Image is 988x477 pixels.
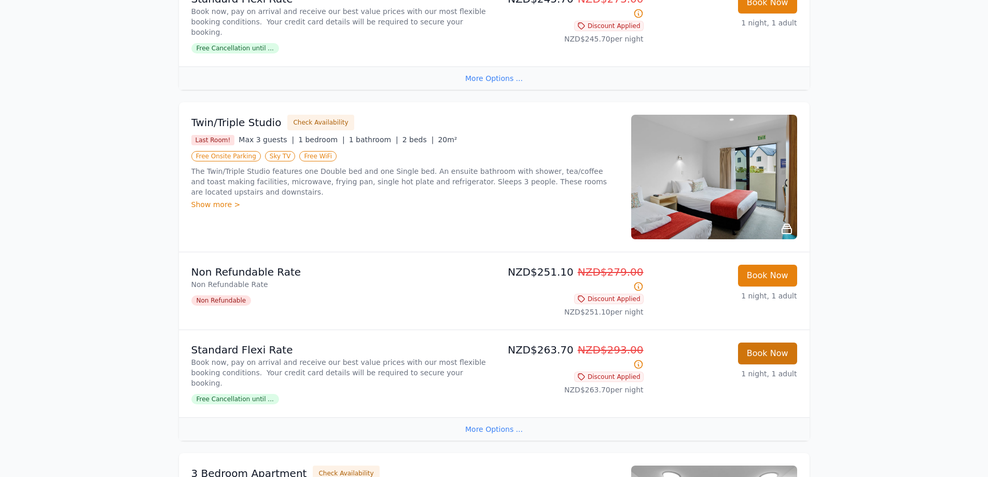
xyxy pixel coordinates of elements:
span: Max 3 guests | [239,135,294,144]
p: NZD$251.10 per night [498,307,644,317]
span: Free Cancellation until ... [191,43,279,53]
p: 1 night, 1 adult [652,18,797,28]
span: Last Room! [191,135,235,145]
span: NZD$293.00 [578,344,644,356]
span: Discount Applied [574,372,644,382]
span: Free Onsite Parking [191,151,261,161]
span: 1 bedroom | [298,135,345,144]
div: More Options ... [179,417,810,441]
span: Non Refundable [191,295,252,306]
p: NZD$251.10 [498,265,644,294]
div: More Options ... [179,66,810,90]
p: 1 night, 1 adult [652,291,797,301]
button: Check Availability [287,115,354,130]
p: NZD$245.70 per night [498,34,644,44]
p: Non Refundable Rate [191,265,490,279]
span: Sky TV [265,151,296,161]
h3: Twin/Triple Studio [191,115,282,130]
span: Discount Applied [574,21,644,31]
span: 1 bathroom | [349,135,398,144]
p: Book now, pay on arrival and receive our best value prices with our most flexible booking conditi... [191,6,490,37]
p: NZD$263.70 per night [498,385,644,395]
span: Discount Applied [574,294,644,304]
span: 2 beds | [402,135,434,144]
p: Book now, pay on arrival and receive our best value prices with our most flexible booking conditi... [191,357,490,388]
p: Standard Flexi Rate [191,343,490,357]
span: NZD$279.00 [578,266,644,278]
p: The Twin/Triple Studio features one Double bed and one Single bed. An ensuite bathroom with showe... [191,166,619,197]
div: Show more > [191,199,619,210]
span: Free WiFi [299,151,337,161]
button: Book Now [738,343,797,364]
button: Book Now [738,265,797,287]
span: Free Cancellation until ... [191,394,279,404]
p: Non Refundable Rate [191,279,490,290]
p: NZD$263.70 [498,343,644,372]
p: 1 night, 1 adult [652,369,797,379]
span: 20m² [438,135,457,144]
